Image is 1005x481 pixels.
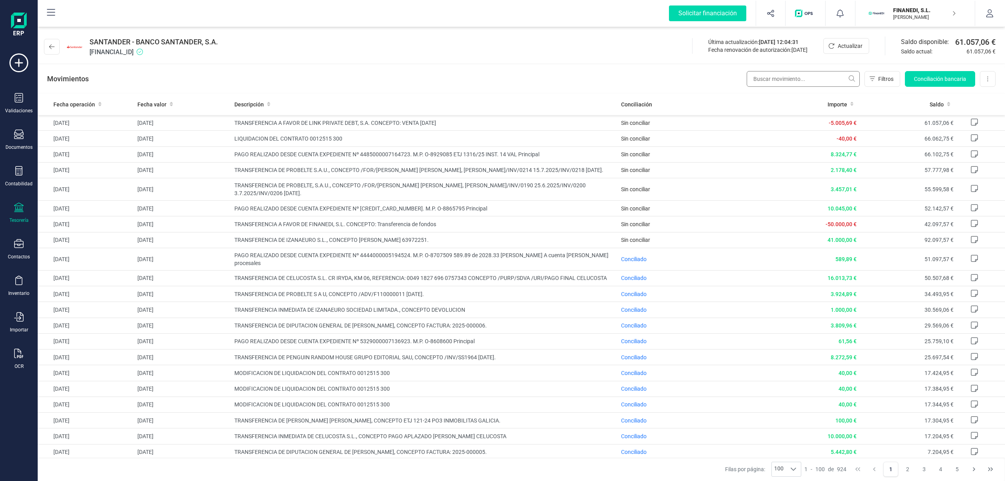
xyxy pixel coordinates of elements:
[134,232,231,248] td: [DATE]
[826,221,857,227] span: -50.000,00 €
[38,115,134,131] td: [DATE]
[893,6,956,14] p: FINANEDI, S.L.
[234,369,615,377] span: MODIFICACION DE LIQUIDACION DEL CONTRATO 0012515 300
[134,248,231,270] td: [DATE]
[134,428,231,444] td: [DATE]
[831,322,857,329] span: 3.809,96 €
[878,75,894,83] span: Filtros
[38,162,134,178] td: [DATE]
[860,248,956,270] td: 51.097,57 €
[864,71,900,87] button: Filtros
[5,108,33,114] div: Validaciones
[234,432,615,440] span: TRANSFERENCIA INMEDIATA DE CELUCOSTA S.L., CONCEPTO PAGO APLAZADO [PERSON_NAME] CELUCOSTA
[828,205,857,212] span: 10.045,00 €
[914,75,966,83] span: Conciliación bancaria
[621,417,647,424] span: Conciliado
[134,115,231,131] td: [DATE]
[860,146,956,162] td: 66.102,75 €
[38,201,134,216] td: [DATE]
[134,162,231,178] td: [DATE]
[621,101,652,108] span: Conciliación
[901,37,952,47] span: Saldo disponible:
[828,101,847,108] span: Importe
[708,38,808,46] div: Última actualización:
[917,462,932,477] button: Page 3
[838,42,862,50] span: Actualizar
[831,307,857,313] span: 1.000,00 €
[8,290,29,296] div: Inventario
[900,462,915,477] button: Page 2
[621,167,650,173] span: Sin conciliar
[831,449,857,455] span: 5.442,80 €
[234,401,615,408] span: MODIFICACION DE LIQUIDACION DEL CONTRATO 0012515 300
[621,291,647,297] span: Conciliado
[134,318,231,333] td: [DATE]
[234,306,615,314] span: TRANSFERENCIA INMEDIATA DE IZANAEURO SOCIEDAD LIMITADA., CONCEPTO DEVOLUCION
[134,333,231,349] td: [DATE]
[905,71,975,87] button: Conciliación bancaria
[621,256,647,262] span: Conciliado
[137,101,166,108] span: Fecha valor
[38,248,134,270] td: [DATE]
[621,354,647,360] span: Conciliado
[725,462,801,477] div: Filas por página:
[234,417,615,424] span: TRANSFERENCIA DE [PERSON_NAME] [PERSON_NAME], CONCEPTO ETJ 121-24 PO3 INMOBILITAS GALICIA.
[823,38,869,54] button: Actualizar
[134,131,231,146] td: [DATE]
[831,186,857,192] span: 3.457,01 €
[839,401,857,408] span: 40,00 €
[839,338,857,344] span: 61,56 €
[234,251,615,267] span: PAGO REALIZADO DESDE CUENTA EXPEDIENTE Nº 4444000005194524. M.P. O-8707509 589.89 de 2028.33 [PER...
[234,181,615,197] span: TRANSFERENCIA DE PROBELTE, S.A.U., CONCEPTO /FOR/[PERSON_NAME] [PERSON_NAME], [PERSON_NAME]/INV/0...
[38,232,134,248] td: [DATE]
[621,370,647,376] span: Conciliado
[234,166,615,174] span: TRANSFERENCIA DE PROBELTE S.A.U., CONCEPTO /FOR/[PERSON_NAME] [PERSON_NAME], [PERSON_NAME]/INV/02...
[829,120,857,126] span: -5.005,69 €
[708,46,808,54] div: Fecha renovación de autorización:
[234,290,615,298] span: TRANSFERENCIA DE PROBELTE S A U, CONCEPTO /ADV/F110000011 [DATE].
[621,338,647,344] span: Conciliado
[831,151,857,157] span: 8.324,77 €
[134,146,231,162] td: [DATE]
[10,327,28,333] div: Importar
[38,397,134,412] td: [DATE]
[5,181,33,187] div: Contabilidad
[759,39,799,45] span: [DATE] 12:04:31
[38,428,134,444] td: [DATE]
[835,417,857,424] span: 100,00 €
[38,333,134,349] td: [DATE]
[5,144,33,150] div: Documentos
[134,349,231,365] td: [DATE]
[967,48,996,55] span: 61.057,06 €
[930,101,944,108] span: Saldo
[795,9,816,17] img: Logo de OPS
[967,462,981,477] button: Next Page
[234,274,615,282] span: TRANSFERENCIA DE CELUCOSTA S.L. CR IRYDA, KM 06, REFERENCIA: 0049 1827 696 0757343 CONCEPTO /PURP...
[134,302,231,318] td: [DATE]
[839,370,857,376] span: 40,00 €
[955,37,996,48] span: 61.057,06 €
[669,5,746,21] div: Solicitar financiación
[38,349,134,365] td: [DATE]
[38,444,134,460] td: [DATE]
[860,201,956,216] td: 52.142,57 €
[747,71,860,87] input: Buscar movimiento...
[860,413,956,428] td: 17.304,95 €
[134,216,231,232] td: [DATE]
[860,318,956,333] td: 29.569,06 €
[621,449,647,455] span: Conciliado
[815,465,825,473] span: 100
[621,120,650,126] span: Sin conciliar
[828,465,834,473] span: de
[134,270,231,286] td: [DATE]
[134,444,231,460] td: [DATE]
[860,381,956,397] td: 17.384,95 €
[860,216,956,232] td: 42.097,57 €
[831,167,857,173] span: 2.178,40 €
[90,48,218,57] span: [FINANCIAL_ID]
[850,462,865,477] button: First Page
[621,386,647,392] span: Conciliado
[234,205,615,212] span: PAGO REALIZADO DESDE CUENTA EXPEDIENTE Nº [CREDIT_CARD_NUMBER]. M.P. O-8865795 Principal
[828,237,857,243] span: 41.000,00 €
[621,237,650,243] span: Sin conciliar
